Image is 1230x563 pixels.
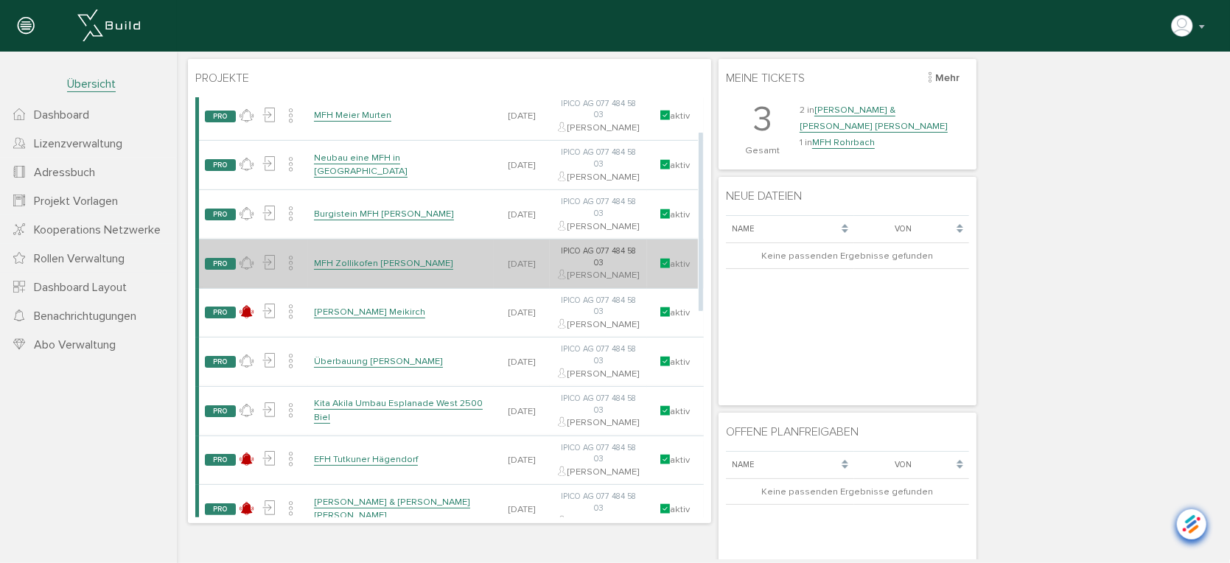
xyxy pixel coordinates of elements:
[34,280,127,295] span: Dashboard Layout
[379,341,464,364] div: IPICO AG 077 484 58 03
[476,57,521,71] div: aktiv
[137,156,277,169] a: Burgistein MFH [PERSON_NAME]
[549,46,623,90] h1: 3
[379,391,464,413] div: IPICO AG 077 484 58 03
[555,172,655,184] div: Name
[317,237,373,286] td: [DATE]
[28,402,59,414] span: PRO
[34,194,118,209] span: Projekt Vorlagen
[549,427,792,453] td: Keine passenden Ergebnisse gefunden
[683,408,770,420] div: Von
[137,100,231,126] a: Neubau eine MFH in [GEOGRAPHIC_DATA]
[137,346,306,371] a: Kita Akila Umbau Esplanade West 2500 Biel
[137,444,293,470] a: [PERSON_NAME] & [PERSON_NAME] [PERSON_NAME]
[28,452,59,464] span: PRO
[549,192,792,217] td: Keine passenden Ergebnisse gefunden
[379,439,464,476] div: [PERSON_NAME]
[1156,492,1230,563] iframe: Chat Widget
[379,391,464,427] div: [PERSON_NAME]
[34,108,89,122] span: Dashboard
[28,255,59,267] span: PRO
[379,194,464,217] div: IPICO AG 077 484 58 03
[476,304,521,317] div: aktiv
[476,402,521,415] div: aktiv
[28,157,59,169] span: PRO
[379,243,464,280] div: [PERSON_NAME]
[379,292,464,315] div: IPICO AG 077 484 58 03
[379,144,464,181] div: [PERSON_NAME]
[623,85,698,97] small: 1 in
[137,57,214,70] a: MFH Meier Murten
[549,368,682,393] span: Offene Planfreigaben
[1156,492,1230,563] div: Chat-Widget
[317,89,373,139] td: [DATE]
[476,206,521,219] div: aktiv
[317,139,373,188] td: [DATE]
[317,286,373,335] td: [DATE]
[476,353,521,366] div: aktiv
[18,15,72,39] span: Projekte
[379,341,464,378] div: [PERSON_NAME]
[28,59,59,71] span: PRO
[317,335,373,384] td: [DATE]
[34,338,116,352] span: Abo Verwaltung
[476,451,521,464] div: aktiv
[317,187,373,237] td: [DATE]
[476,107,521,120] div: aktiv
[635,85,698,97] a: MFH Rohrbach
[379,292,464,329] div: [PERSON_NAME]
[28,206,59,218] span: PRO
[623,52,771,81] small: 2 in
[34,309,136,324] span: Benachrichtugungen
[683,172,770,184] div: Von
[623,52,771,81] a: [PERSON_NAME] & [PERSON_NAME] [PERSON_NAME]
[317,433,373,483] td: [DATE]
[28,354,59,366] span: PRO
[379,95,464,118] div: IPICO AG 077 484 58 03
[476,254,521,267] div: aktiv
[137,206,276,218] a: MFH Zollikofen [PERSON_NAME]
[137,254,248,267] a: [PERSON_NAME] Meikirch
[137,402,241,414] a: EFH Tutkuner Hägendorf
[379,95,464,132] div: [PERSON_NAME]
[34,165,95,180] span: Adressbuch
[34,223,161,237] span: Kooperations Netzwerke
[738,15,792,38] button: Mehr
[569,93,604,105] small: Gesamt
[34,136,122,151] span: Lizenzverwaltung
[379,144,464,167] div: IPICO AG 077 484 58 03
[476,156,521,169] div: aktiv
[379,243,464,266] div: IPICO AG 077 484 58 03
[28,108,59,119] span: PRO
[317,384,373,433] td: [DATE]
[67,77,116,92] span: Übersicht
[317,40,373,89] td: [DATE]
[34,251,125,266] span: Rollen Verwaltung
[555,408,655,420] div: Name
[137,304,266,316] a: Überbauung [PERSON_NAME]
[77,10,140,41] img: xBuild_Logo_Horizontal_White.png
[28,304,59,316] span: PRO
[549,133,625,157] span: Neue Dateien
[549,15,628,39] span: Meine Tickets
[379,46,464,69] div: IPICO AG 077 484 58 03
[379,194,464,231] div: [PERSON_NAME]
[379,46,464,83] div: [PERSON_NAME]
[379,439,464,462] div: IPICO AG 077 484 58 03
